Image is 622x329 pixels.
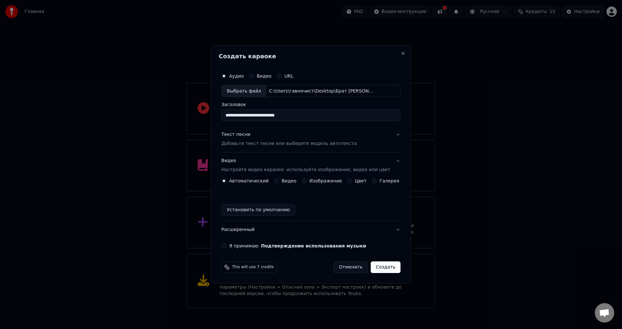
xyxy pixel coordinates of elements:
[221,153,400,179] button: ВидеоНастройте видео караоке: используйте изображение, видео или цвет
[222,85,266,97] div: Выбрать файл
[261,244,366,248] button: Я принимаю
[229,179,269,183] label: Автоматический
[221,141,357,147] p: Добавьте текст песни или выберите модель автотекста
[221,126,400,152] button: Текст песниДобавьте текст песни или выберите модель автотекста
[221,167,390,173] p: Настройте видео караоке: используйте изображение, видео или цвет
[221,132,250,138] div: Текст песни
[371,261,400,273] button: Создать
[266,88,376,94] div: C:\Users\гавночист\Desktop\Брат [PERSON_NAME], мой самый родной,.mp3
[333,261,368,273] button: Отменить
[284,74,294,78] label: URL
[221,158,390,173] div: Видео
[232,265,274,270] span: This will use 7 credits
[282,179,296,183] label: Видео
[355,179,367,183] label: Цвет
[219,53,403,59] h2: Создать караоке
[221,103,400,107] label: Заголовок
[221,221,400,238] button: Расширенный
[221,204,295,216] button: Установить по умолчанию
[309,179,342,183] label: Изображение
[229,244,366,248] label: Я принимаю
[221,178,400,221] div: ВидеоНастройте видео караоке: используйте изображение, видео или цвет
[229,74,244,78] label: Аудио
[257,74,271,78] label: Видео
[380,179,399,183] label: Галерея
